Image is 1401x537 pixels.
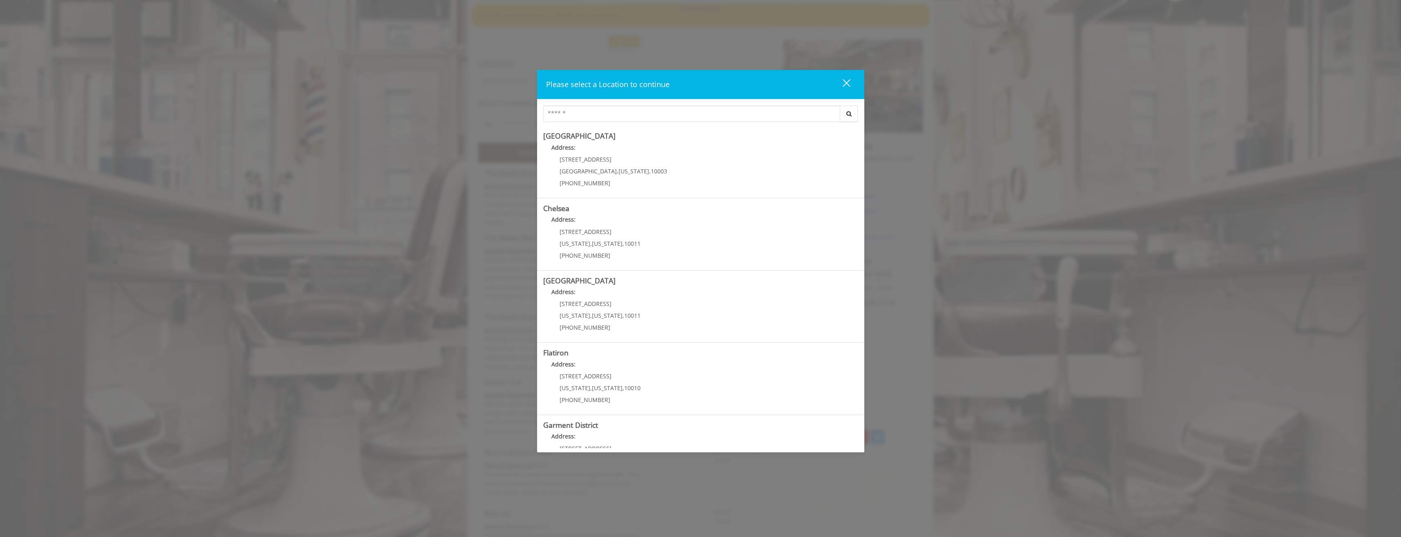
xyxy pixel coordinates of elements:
b: Address: [551,432,576,440]
span: [US_STATE] [618,167,649,175]
span: [PHONE_NUMBER] [560,252,610,259]
span: [GEOGRAPHIC_DATA] [560,167,617,175]
div: close dialog [833,79,850,91]
span: [US_STATE] [592,240,623,247]
span: [PHONE_NUMBER] [560,324,610,331]
span: [PHONE_NUMBER] [560,179,610,187]
span: , [617,167,618,175]
span: [STREET_ADDRESS] [560,228,612,236]
span: [US_STATE] [592,312,623,319]
b: Flatiron [543,348,569,357]
span: 10003 [651,167,667,175]
input: Search Center [543,106,840,122]
b: Address: [551,144,576,151]
b: Garment District [543,420,598,430]
span: 10011 [624,312,641,319]
span: , [649,167,651,175]
b: Address: [551,360,576,368]
span: [US_STATE] [560,240,590,247]
span: [STREET_ADDRESS] [560,372,612,380]
div: Center Select [543,106,858,126]
b: [GEOGRAPHIC_DATA] [543,131,616,141]
span: , [623,312,624,319]
span: , [590,384,592,392]
span: [STREET_ADDRESS] [560,155,612,163]
span: [US_STATE] [592,384,623,392]
b: Address: [551,216,576,223]
span: 10011 [624,240,641,247]
span: [US_STATE] [560,384,590,392]
b: Address: [551,288,576,296]
span: 10010 [624,384,641,392]
span: , [590,312,592,319]
span: Please select a Location to continue [546,79,670,89]
i: Search button [844,111,854,117]
b: Chelsea [543,203,569,213]
span: , [623,240,624,247]
span: [US_STATE] [560,312,590,319]
span: [STREET_ADDRESS] [560,300,612,308]
span: , [623,384,624,392]
b: [GEOGRAPHIC_DATA] [543,276,616,285]
span: [PHONE_NUMBER] [560,396,610,404]
span: , [590,240,592,247]
button: close dialog [828,76,855,93]
span: [STREET_ADDRESS] [560,445,612,452]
